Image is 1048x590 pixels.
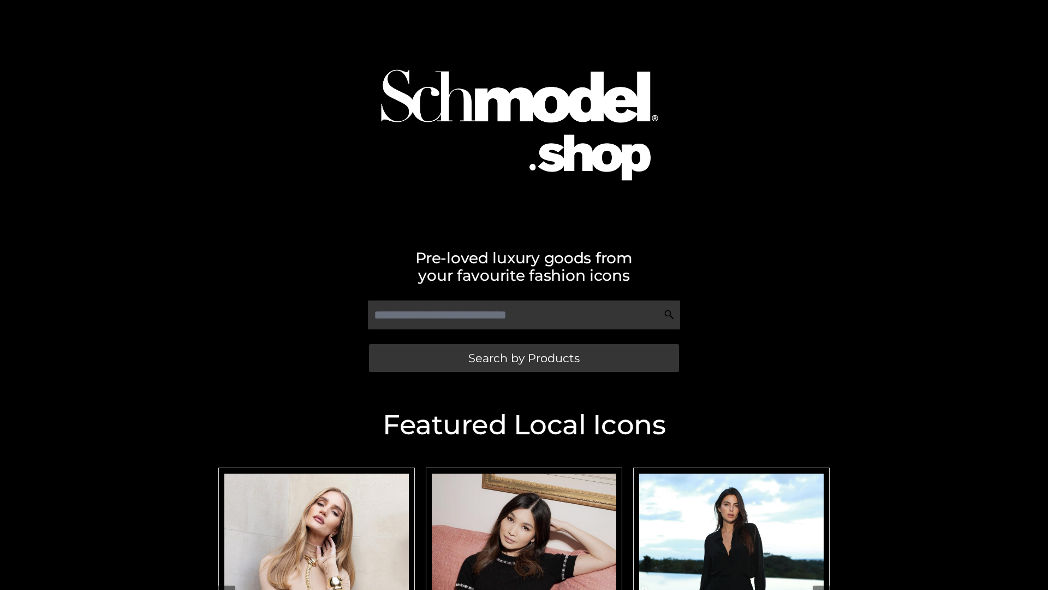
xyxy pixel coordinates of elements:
h2: Pre-loved luxury goods from your favourite fashion icons [213,249,835,284]
span: Search by Products [468,352,580,364]
img: Search Icon [664,309,675,320]
a: Search by Products [369,344,679,372]
h2: Featured Local Icons​ [213,411,835,439]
